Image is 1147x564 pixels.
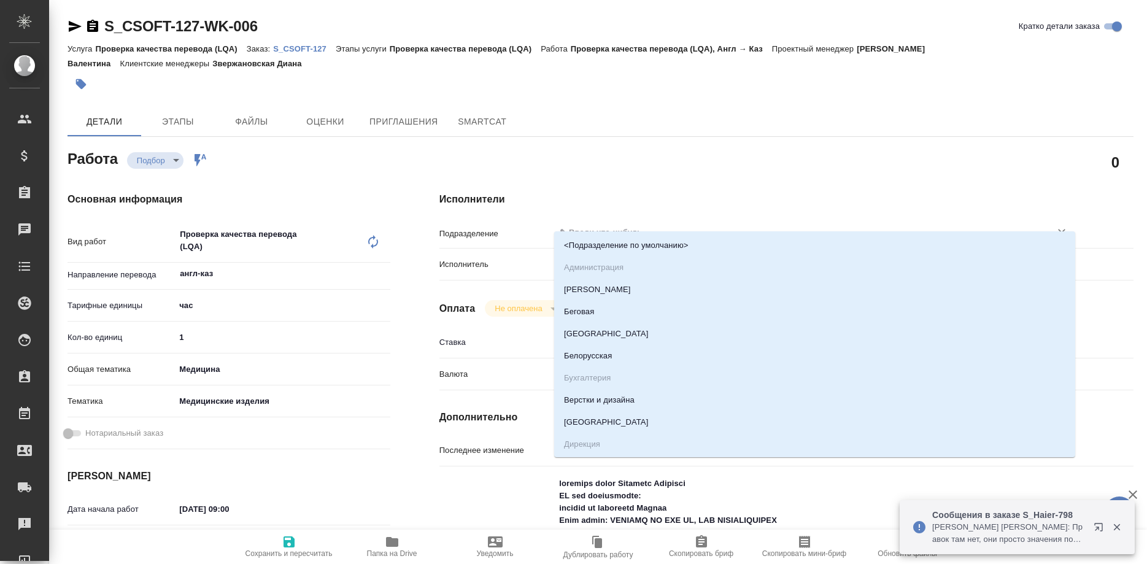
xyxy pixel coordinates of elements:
p: Клиентские менеджеры [120,59,212,68]
button: Сохранить и пересчитать [238,530,341,564]
h2: Работа [68,147,118,169]
button: 🙏 [1104,496,1135,527]
div: час [175,295,390,316]
p: Работа [541,44,571,53]
span: Сохранить и пересчитать [245,549,333,558]
li: Белорусская [554,345,1075,367]
button: Обновить файлы [856,530,959,564]
button: Уведомить [444,530,547,564]
h4: Дополнительно [439,410,1133,425]
span: Файлы [222,114,281,129]
p: Тематика [68,395,175,408]
button: Скопировать ссылку для ЯМессенджера [68,19,82,34]
span: Детали [75,114,134,129]
h4: Исполнители [439,192,1133,207]
li: [GEOGRAPHIC_DATA] [554,323,1075,345]
p: Кол-во единиц [68,331,175,344]
span: SmartCat [453,114,512,129]
p: Услуга [68,44,95,53]
p: Общая тематика [68,363,175,376]
p: S_CSOFT-127 [273,44,336,53]
span: Нотариальный заказ [85,427,163,439]
h4: [PERSON_NAME] [68,469,390,484]
li: [GEOGRAPHIC_DATA] [554,411,1075,433]
div: Медицина [175,359,390,380]
button: Скопировать мини-бриф [753,530,856,564]
button: Не оплачена [491,303,546,314]
p: Проверка качества перевода (LQA) [95,44,246,53]
h4: Основная информация [68,192,390,207]
li: <Подразделение по умолчанию> [554,234,1075,257]
p: Звержановская Диана [212,59,311,68]
p: Проектный менеджер [772,44,857,53]
button: Добавить тэг [68,71,95,98]
button: Папка на Drive [341,530,444,564]
span: Скопировать мини-бриф [762,549,846,558]
li: [PERSON_NAME] [554,279,1075,301]
span: Этапы [149,114,207,129]
p: Вид работ [68,236,175,248]
button: Подбор [133,155,169,166]
p: Заказ: [247,44,273,53]
span: Приглашения [369,114,438,129]
p: Исполнитель [439,258,555,271]
p: Валюта [439,368,555,381]
p: Сообщения в заказе S_Haier-798 [932,509,1086,521]
div: Подбор [485,300,560,317]
span: Кратко детали заказа [1019,20,1100,33]
a: S_CSOFT-127 [273,43,336,53]
div: Подбор [127,152,183,169]
button: Скопировать ссылку [85,19,100,34]
input: ✎ Введи что-нибудь [175,500,282,518]
p: Направление перевода [68,269,175,281]
p: Последнее изменение [439,444,555,457]
p: Этапы услуги [336,44,390,53]
li: Верстки и дизайна [554,389,1075,411]
h2: 0 [1111,152,1119,172]
button: Открыть в новой вкладке [1086,515,1116,544]
p: Тарифные единицы [68,299,175,312]
span: Скопировать бриф [669,549,733,558]
span: Уведомить [477,549,514,558]
span: Папка на Drive [367,549,417,558]
a: S_CSOFT-127-WK-006 [104,18,258,34]
p: Ставка [439,336,555,349]
p: [PERSON_NAME] [PERSON_NAME]: Правок там нет, они просто значения поменяли. Ну ок, просто по всем ... [932,521,1086,546]
p: Подразделение [439,228,555,240]
p: Проверка качества перевода (LQA) [390,44,541,53]
button: Очистить [1053,224,1070,241]
button: Закрыть [1104,522,1129,533]
button: Open [384,272,386,275]
input: ✎ Введи что-нибудь [558,225,1030,240]
h4: Оплата [439,301,476,316]
span: Обновить файлы [878,549,937,558]
p: Дата начала работ [68,503,175,516]
span: Дублировать работу [563,550,633,559]
span: Оценки [296,114,355,129]
div: Медицинские изделия [175,391,390,412]
button: Скопировать бриф [650,530,753,564]
li: Беговая [554,301,1075,323]
input: ✎ Введи что-нибудь [175,328,390,346]
p: Проверка качества перевода (LQA), Англ → Каз [571,44,772,53]
button: Дублировать работу [547,530,650,564]
li: Дубай [554,455,1075,477]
